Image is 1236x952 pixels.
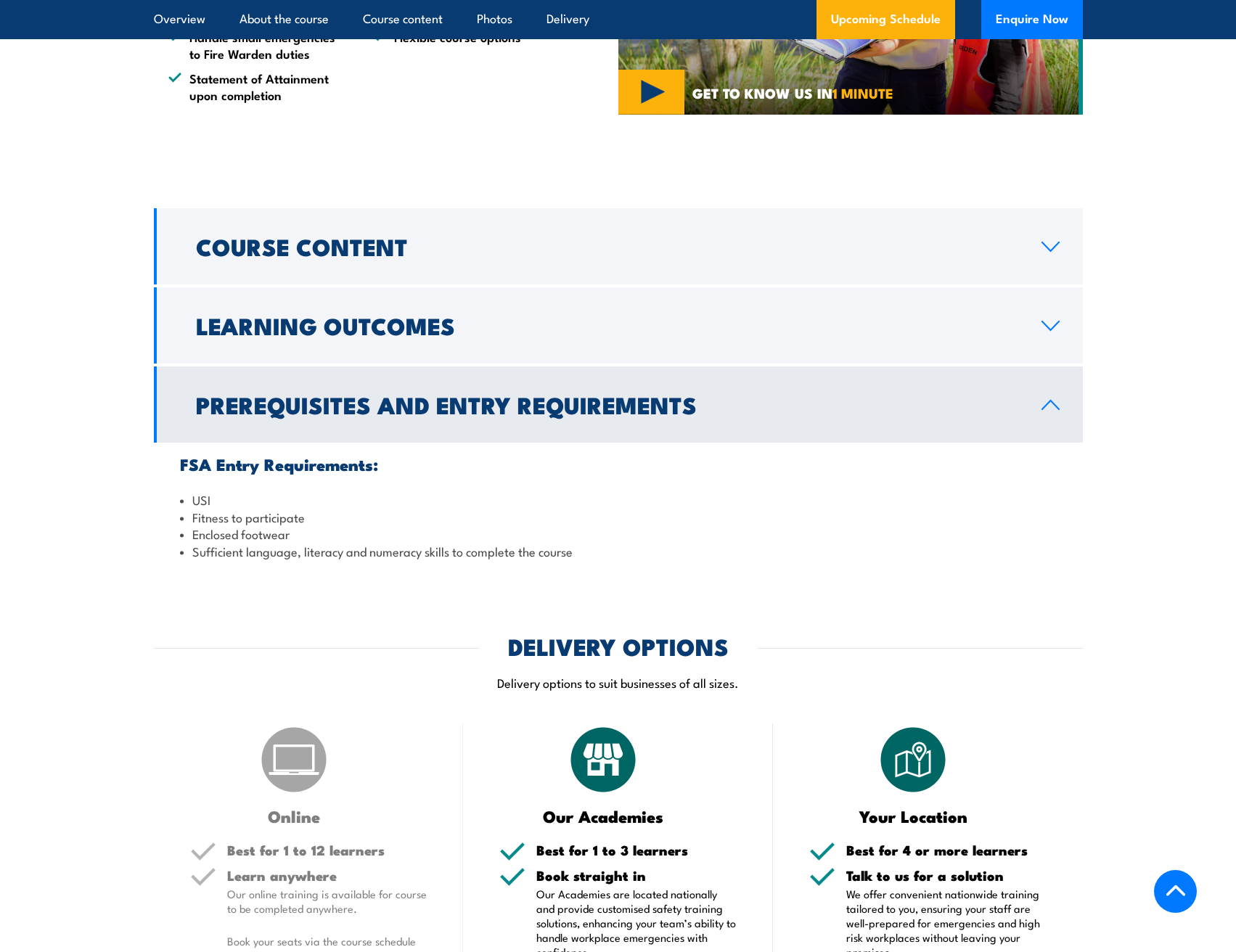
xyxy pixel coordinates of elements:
h3: FSA Entry Requirements: [180,456,1057,472]
h5: Best for 4 or more learners [846,843,1047,857]
li: Fitness to participate [180,509,1057,525]
h5: Learn anywhere [227,869,427,882]
li: Sufficient language, literacy and numeracy skills to complete the course [180,543,1057,559]
h2: Prerequisites and Entry Requirements [196,394,1018,414]
span: GET TO KNOW US IN [692,86,893,99]
h2: Learning Outcomes [196,315,1018,335]
h2: DELIVERY OPTIONS [508,636,729,656]
h2: Course Content [196,236,1018,256]
h5: Best for 1 to 3 learners [536,843,737,857]
p: Our online training is available for course to be completed anywhere. [227,887,427,916]
p: Delivery options to suit businesses of all sizes. [154,674,1083,691]
h5: Talk to us for a solution [846,869,1047,882]
li: USI [180,491,1057,508]
li: Flexible course options [373,28,552,62]
h3: Our Academies [499,808,708,824]
li: Enclosed footwear [180,525,1057,542]
a: Learning Outcomes [154,287,1083,364]
a: Prerequisites and Entry Requirements [154,366,1083,443]
h3: Online [190,808,398,824]
h5: Book straight in [536,869,737,882]
li: Statement of Attainment upon completion [168,70,347,104]
strong: 1 MINUTE [832,82,893,103]
a: Course Content [154,208,1083,284]
h3: Your Location [809,808,1018,824]
h5: Best for 1 to 12 learners [227,843,427,857]
li: Handle small emergencies to Fire Warden duties [168,28,347,62]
